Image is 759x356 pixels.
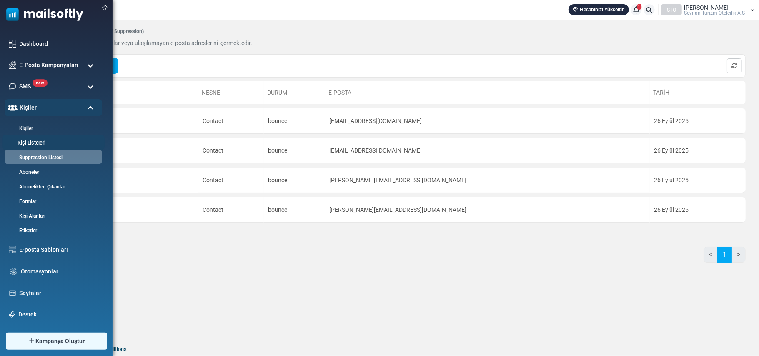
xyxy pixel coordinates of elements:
[5,227,100,234] a: Etiketler
[5,198,100,205] a: Formlar
[650,138,746,163] td: 26 Eylül 2025
[27,341,759,356] footer: 2025
[19,40,98,48] a: Dashboard
[104,28,142,34] span: 397 Suppression
[198,108,263,134] td: Contact
[202,89,220,96] a: Nesne
[5,168,100,176] a: Aboneler
[40,40,252,46] span: Bu listedeki Kişiler, bloklayanlar veya ulaşılamayan e-posta adreslerini içermektedir.
[19,289,98,298] a: Sayfalar
[198,197,263,223] td: Contact
[40,197,198,223] td: [PERSON_NAME]
[19,246,98,254] a: E-posta Şablonları
[9,61,16,69] img: campaigns-icon.png
[704,247,746,269] nav: Page
[40,27,605,35] h6: Suppression Listesi
[650,197,746,223] td: 26 Eylül 2025
[650,168,746,193] td: 26 Eylül 2025
[325,138,650,163] td: [EMAIL_ADDRESS][DOMAIN_NAME]
[198,168,263,193] td: Contact
[727,58,742,73] a: Listeyi Yenile
[21,267,98,276] a: Otomasyonlar
[20,103,37,112] span: Kişiler
[9,246,16,253] img: email-templates-icon.svg
[325,108,650,134] td: [EMAIL_ADDRESS][DOMAIN_NAME]
[264,138,325,163] td: bounce
[99,27,147,35] span: ( )
[717,247,732,263] a: 1
[267,89,287,96] a: Durum
[328,89,351,96] a: E-Posta
[325,168,650,193] td: [PERSON_NAME][EMAIL_ADDRESS][DOMAIN_NAME]
[325,197,650,223] td: [PERSON_NAME][EMAIL_ADDRESS][DOMAIN_NAME]
[9,267,18,276] img: workflow.svg
[40,168,198,193] td: [PERSON_NAME]
[2,139,102,147] a: Kişi Listeleri
[198,138,263,163] td: Contact
[9,40,16,48] img: dashboard-icon.svg
[661,4,755,15] a: STO [PERSON_NAME] Seynan Turi̇zm Otelci̇li̇k A.S
[264,168,325,193] td: bounce
[5,183,100,191] a: Abonelikten Çıkanlar
[650,108,746,134] td: 26 Eylül 2025
[653,89,669,96] a: Tarih
[5,154,100,161] a: Suppression Listesi
[264,108,325,134] td: bounce
[9,289,16,297] img: landing_pages.svg
[637,4,642,10] span: 1
[684,10,745,15] span: Seynan Turi̇zm Otelci̇li̇k A.S
[19,82,31,91] span: SMS
[5,125,100,132] a: Kişiler
[684,5,729,10] span: [PERSON_NAME]
[40,108,198,134] td: [PERSON_NAME]
[661,4,682,15] div: STO
[19,61,78,70] span: E-Posta Kampanyaları
[5,212,100,220] a: Kişi Alanları
[569,4,629,15] a: Hesabınızı Yükseltin
[33,79,48,87] span: new
[264,197,325,223] td: bounce
[18,310,98,319] a: Destek
[9,83,16,90] img: sms-icon.png
[631,4,642,15] a: 1
[8,105,18,110] img: contacts-icon-active.svg
[35,337,85,346] span: Kampanya Oluştur
[40,138,198,163] td: [PERSON_NAME]
[9,311,15,318] img: support-icon.svg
